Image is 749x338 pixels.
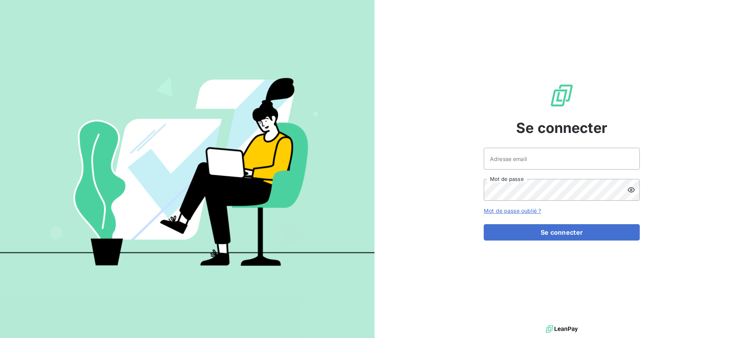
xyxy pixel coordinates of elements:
input: placeholder [484,148,640,170]
a: Mot de passe oublié ? [484,207,541,214]
img: logo [546,323,578,335]
img: Logo LeanPay [549,83,574,108]
span: Se connecter [516,117,607,138]
button: Se connecter [484,224,640,241]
